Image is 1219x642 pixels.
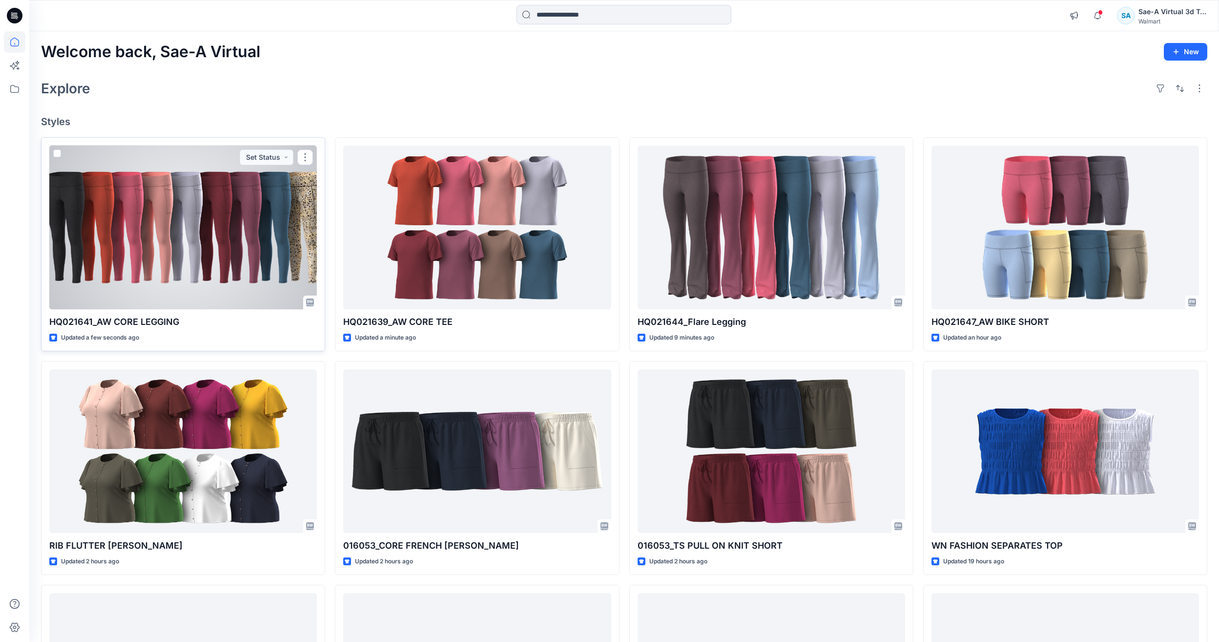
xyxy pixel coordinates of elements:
p: HQ021639_AW CORE TEE [343,315,611,329]
p: HQ021641_AW CORE LEGGING [49,315,317,329]
a: RIB FLUTTER HENLEY [49,369,317,533]
p: Updated an hour ago [943,333,1001,343]
h2: Explore [41,81,90,96]
p: Updated 2 hours ago [649,556,707,567]
p: Updated 2 hours ago [355,556,413,567]
p: HQ021644_Flare Legging [638,315,905,329]
a: HQ021644_Flare Legging [638,146,905,309]
p: WN FASHION SEPARATES TOP [931,539,1199,553]
a: HQ021641_AW CORE LEGGING [49,146,317,309]
p: Updated 9 minutes ago [649,333,714,343]
button: New [1164,43,1207,61]
p: Updated a minute ago [355,333,416,343]
a: WN FASHION SEPARATES TOP [931,369,1199,533]
p: 016053_TS PULL ON KNIT SHORT [638,539,905,553]
h2: Welcome back, Sae-A Virtual [41,43,260,61]
div: Sae-A Virtual 3d Team [1138,6,1207,18]
div: Walmart [1138,18,1207,25]
h4: Styles [41,116,1207,128]
p: Updated 19 hours ago [943,556,1004,567]
a: HQ021639_AW CORE TEE [343,146,611,309]
div: SA [1117,7,1135,24]
p: 016053_CORE FRENCH [PERSON_NAME] [343,539,611,553]
p: Updated 2 hours ago [61,556,119,567]
a: 016053_TS PULL ON KNIT SHORT [638,369,905,533]
a: 016053_CORE FRENCH TERRY [343,369,611,533]
p: Updated a few seconds ago [61,333,139,343]
p: RIB FLUTTER [PERSON_NAME] [49,539,317,553]
a: HQ021647_AW BIKE SHORT [931,146,1199,309]
p: HQ021647_AW BIKE SHORT [931,315,1199,329]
